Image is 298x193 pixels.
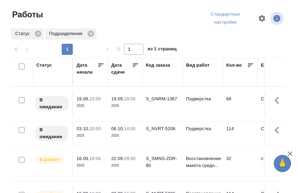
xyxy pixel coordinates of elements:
span: из 1 страниц [148,45,177,55]
span: Настроить таблицу [254,10,270,27]
div: Кол-во [226,62,242,69]
div: Дата сдачи [111,62,132,76]
button: Здесь прячутся важные кнопки [271,152,287,168]
p: 03.10, [77,126,89,131]
div: Статус [11,28,44,40]
td: 32 [223,152,257,176]
button: Здесь прячутся важные кнопки [271,92,287,109]
p: 2025 [77,132,104,139]
div: Вид работ [186,62,210,69]
p: 2025 [111,102,139,109]
p: 2025 [111,132,139,139]
span: Посмотреть информацию [270,12,285,25]
td: Страница А4 [257,122,298,146]
span: Работы [10,9,43,20]
p: 2025 [77,102,104,109]
button: 🙏 [274,155,291,172]
p: 06.10, [111,126,124,131]
p: Статус [15,30,32,37]
div: Подразделение [45,28,96,40]
p: 09:00 [124,156,135,161]
p: 2025 [77,162,104,169]
p: Восстановление макета средн... [186,155,219,169]
p: В работе [40,156,60,163]
p: 19.09, [111,96,124,101]
p: Подразделение [49,30,85,37]
button: Здесь прячутся важные кнопки [271,122,287,139]
td: 68 [223,92,257,116]
p: 16:00 [89,156,101,161]
p: 15:00 [89,96,101,101]
div: Дата начала [77,62,97,76]
td: страница [257,152,298,176]
p: 2025 [111,162,139,169]
div: S_NVRT-5206 [146,125,179,132]
p: 10:00 [89,126,101,131]
p: В ожидании [40,96,64,110]
p: 19.09, [77,96,89,101]
td: 114 [223,122,257,146]
div: Статус [36,62,52,69]
p: В ожидании [40,126,64,140]
div: Код заказа [146,62,170,69]
p: 22.09, [111,156,124,161]
p: Подверстка [186,125,219,132]
p: Подверстка [186,95,219,102]
div: S_SMNS-ZDR-80 [146,155,179,169]
div: Исполнитель выполняет работу [35,155,69,165]
div: S_GNRM-1367 [146,95,179,102]
p: 18.09, [77,156,89,161]
p: 18:00 [124,96,135,101]
div: Исполнитель назначен, приступать к работе пока рано [35,125,69,142]
div: Ед. изм [261,62,278,69]
span: 🙏 [277,156,288,171]
td: Страница А4 [257,92,298,116]
p: 14:00 [124,126,135,131]
div: split button [197,9,254,28]
div: Исполнитель назначен, приступать к работе пока рано [35,95,69,112]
